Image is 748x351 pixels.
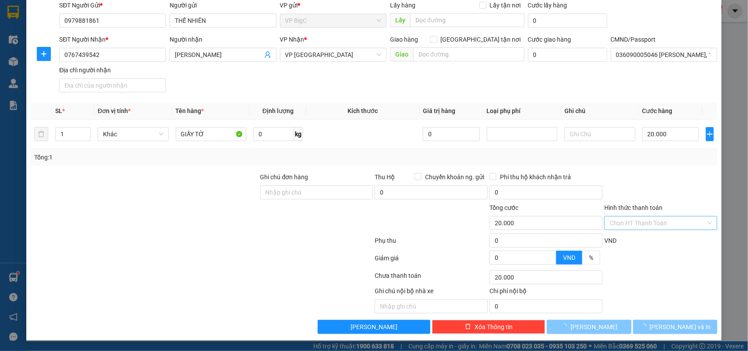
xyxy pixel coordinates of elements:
button: [PERSON_NAME] [547,320,631,334]
span: Thu Hộ [375,174,395,181]
b: GỬI : VP BigC [11,64,84,78]
span: Lấy [390,13,410,27]
input: 0 [423,127,479,141]
input: Dọc đường [410,13,525,27]
span: % [589,254,593,261]
span: Giao hàng [390,36,418,43]
button: delete [34,127,48,141]
div: CMND/Passport [611,35,718,44]
span: Lấy tận nơi [486,0,525,10]
label: Cước lấy hàng [528,2,567,9]
span: Lấy hàng [390,2,415,9]
div: Chưa thanh toán [374,271,489,286]
div: Chi phí nội bộ [489,286,603,299]
span: Giao [390,47,413,61]
button: deleteXóa Thông tin [432,320,545,334]
div: Giảm giá [374,253,489,269]
div: Người nhận [170,35,277,44]
span: [PERSON_NAME] [351,322,397,332]
div: Phụ thu [374,236,489,251]
span: Kích thước [348,107,378,114]
span: Giá trị hàng [423,107,455,114]
span: SL [55,107,62,114]
img: logo.jpg [11,11,55,55]
th: Ghi chú [561,103,639,120]
span: Xóa Thông tin [475,322,513,332]
span: Chuyển khoản ng. gửi [422,172,488,182]
label: Ghi chú đơn hàng [260,174,308,181]
li: Số 10 ngõ 15 Ngọc Hồi, Q.[PERSON_NAME], [GEOGRAPHIC_DATA] [82,21,366,32]
th: Loại phụ phí [483,103,561,120]
input: Địa chỉ của người nhận [59,78,166,92]
span: [PERSON_NAME] và In [650,322,711,332]
input: Cước giao hàng [528,48,607,62]
input: Cước lấy hàng [528,14,607,28]
span: Tổng cước [489,204,518,211]
span: VND [604,237,617,244]
input: Ghi chú đơn hàng [260,185,373,199]
span: user-add [264,51,271,58]
input: Nhập ghi chú [375,299,488,313]
span: Đơn vị tính [98,107,131,114]
button: [PERSON_NAME] và In [633,320,717,334]
div: Tổng: 1 [34,152,289,162]
div: VP gửi [280,0,387,10]
label: Cước giao hàng [528,36,571,43]
input: VD: Bàn, Ghế [176,127,247,141]
span: Phí thu hộ khách nhận trả [496,172,574,182]
div: Địa chỉ người nhận [59,65,166,75]
span: VP Nhận [280,36,305,43]
li: Hotline: 19001155 [82,32,366,43]
div: Người gửi [170,0,277,10]
span: VP BigC [285,14,382,27]
span: delete [465,323,471,330]
span: kg [294,127,303,141]
input: Dọc đường [413,47,525,61]
span: Định lượng [262,107,294,114]
span: Cước hàng [642,107,673,114]
span: [PERSON_NAME] [571,322,617,332]
button: [PERSON_NAME] [318,320,431,334]
span: VP Nam Định [285,48,382,61]
button: plus [37,47,51,61]
div: SĐT Người Nhận [59,35,166,44]
span: loading [561,323,571,330]
button: plus [706,127,714,141]
span: VND [563,254,575,261]
div: Ghi chú nội bộ nhà xe [375,286,488,299]
span: Khác [103,128,163,141]
label: Hình thức thanh toán [604,204,663,211]
span: plus [706,131,714,138]
span: Tên hàng [176,107,204,114]
span: [GEOGRAPHIC_DATA] tận nơi [437,35,525,44]
span: loading [640,323,650,330]
input: Ghi Chú [564,127,635,141]
div: SĐT Người Gửi [59,0,166,10]
span: plus [37,50,50,57]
